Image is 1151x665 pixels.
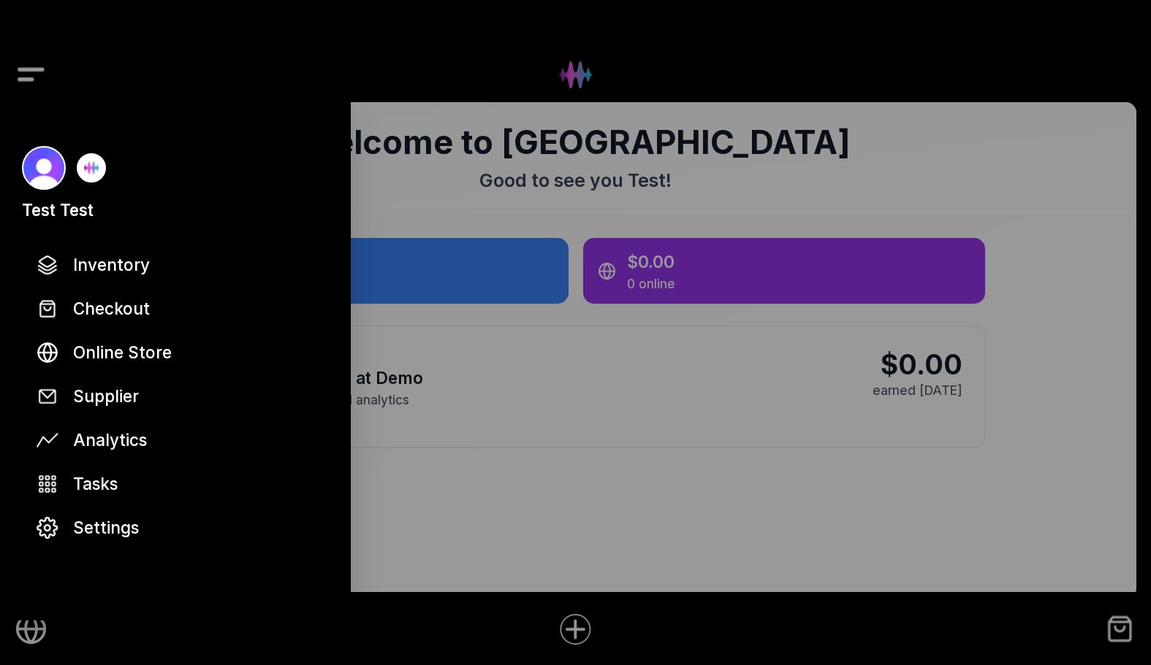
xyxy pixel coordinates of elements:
[73,252,150,277] span: Inventory
[22,146,66,190] img: Test Test
[37,517,58,539] img: Settings
[37,385,58,407] img: Consignment
[73,339,172,365] span: Online Store
[73,427,147,453] span: Analytics
[73,471,118,496] span: Tasks
[73,383,139,409] span: Supplier
[22,245,329,285] a: Inventory
[37,473,58,495] img: Calender
[22,288,329,328] button: Checkout
[22,197,94,223] div: Test Test
[22,420,329,460] a: Analytics
[77,153,106,182] img: Demo
[22,332,329,372] a: Online Store
[22,376,329,416] a: Supplier
[22,464,329,504] a: Tasks
[37,429,58,451] img: Analytics
[37,254,58,276] img: Inventory
[73,515,139,540] span: Settings
[22,507,329,547] a: Settings
[73,296,150,321] span: Checkout
[37,298,58,320] img: Checkout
